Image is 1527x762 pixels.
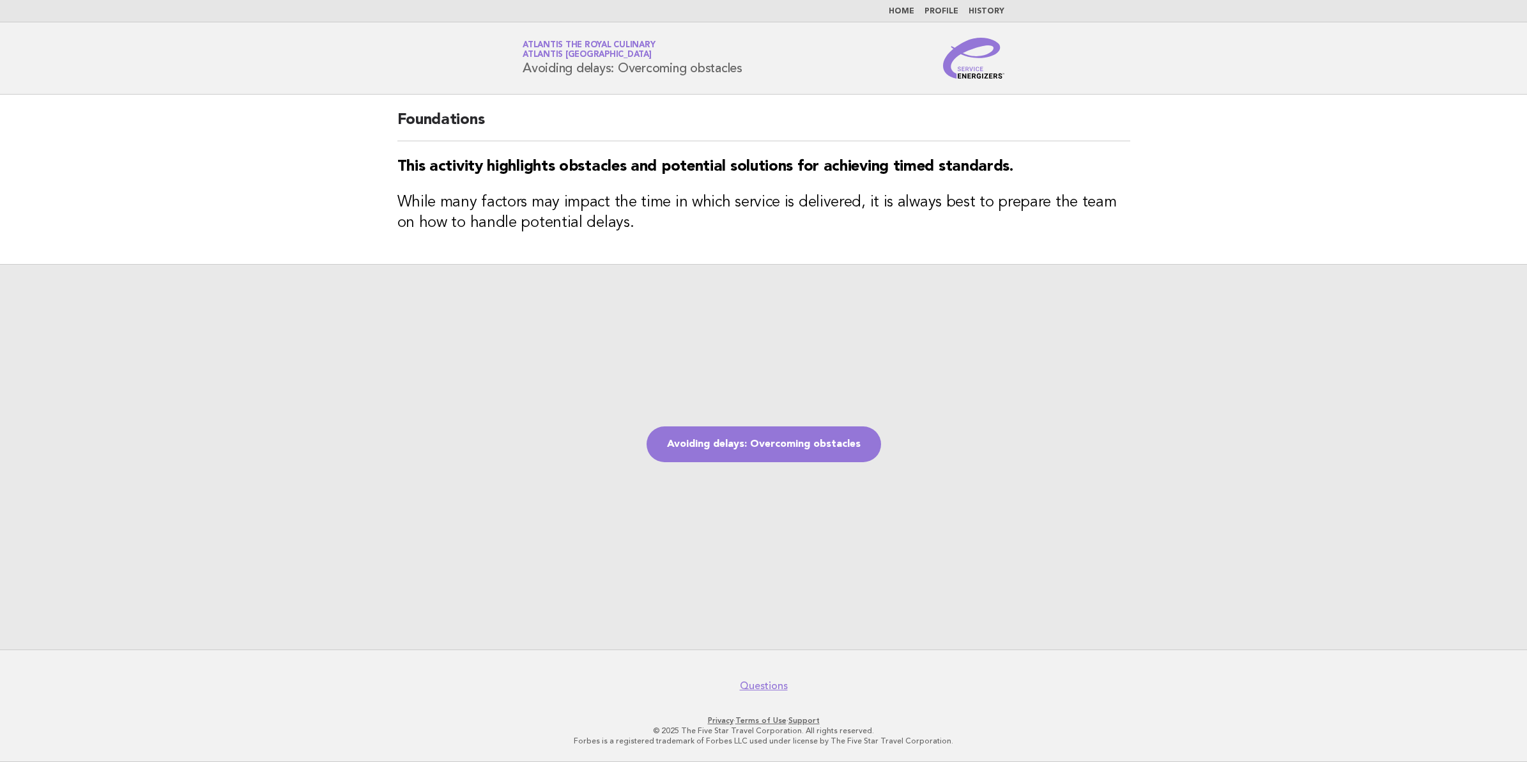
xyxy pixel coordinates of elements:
a: Atlantis the Royal CulinaryAtlantis [GEOGRAPHIC_DATA] [523,41,655,59]
a: Home [889,8,914,15]
h1: Avoiding delays: Overcoming obstacles [523,42,742,75]
p: © 2025 The Five Star Travel Corporation. All rights reserved. [372,726,1155,736]
p: Forbes is a registered trademark of Forbes LLC used under license by The Five Star Travel Corpora... [372,736,1155,746]
a: Support [788,716,820,725]
a: History [969,8,1004,15]
a: Avoiding delays: Overcoming obstacles [647,426,881,462]
p: · · [372,715,1155,726]
a: Privacy [708,716,733,725]
a: Terms of Use [735,716,787,725]
a: Profile [925,8,958,15]
img: Service Energizers [943,38,1004,79]
h2: Foundations [397,110,1130,141]
span: Atlantis [GEOGRAPHIC_DATA] [523,51,652,59]
a: Questions [740,680,788,692]
strong: This activity highlights obstacles and potential solutions for achieving timed standards. [397,159,1013,175]
h3: While many factors may impact the time in which service is delivered, it is always best to prepar... [397,192,1130,233]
